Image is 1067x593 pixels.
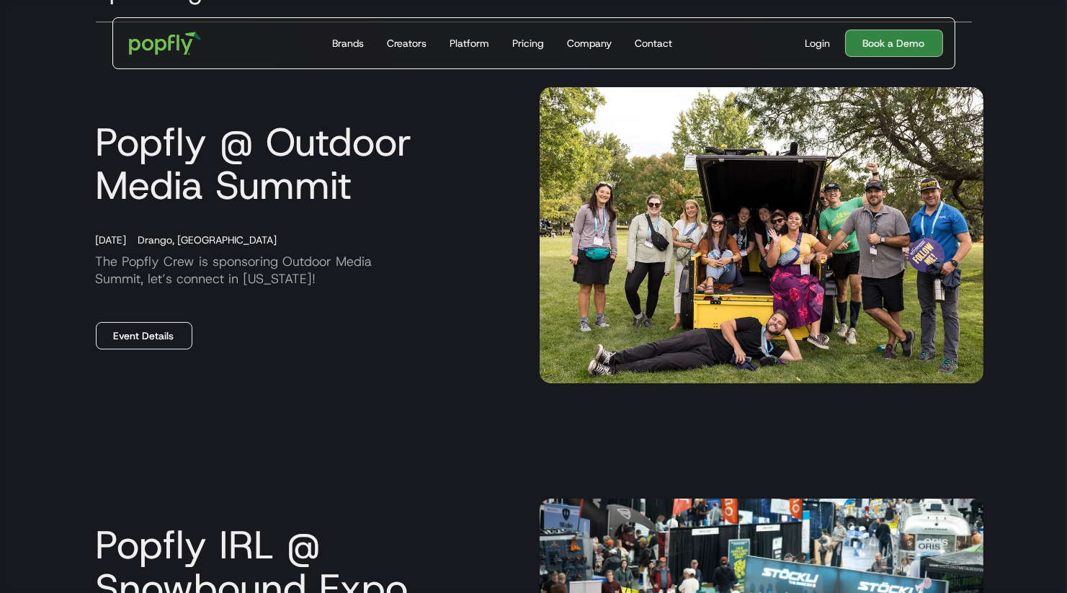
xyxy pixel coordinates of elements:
[561,18,617,68] a: Company
[800,36,836,50] a: Login
[332,36,364,50] div: Brands
[96,322,192,349] a: Event Details
[127,233,277,247] div: Drango, [GEOGRAPHIC_DATA]
[635,36,672,50] div: Contact
[381,18,432,68] a: Creators
[326,18,370,68] a: Brands
[444,18,495,68] a: Platform
[387,36,427,50] div: Creators
[567,36,612,50] div: Company
[84,233,127,247] div: [DATE]
[512,36,544,50] div: Pricing
[506,18,550,68] a: Pricing
[84,253,528,287] p: The Popfly Crew is sponsoring Outdoor Media Summit, let’s connect in [US_STATE]!
[119,22,212,65] a: home
[805,36,831,50] div: Login
[629,18,678,68] a: Contact
[845,30,943,57] a: Book a Demo
[84,120,528,207] h3: Popfly @ Outdoor Media Summit
[450,36,489,50] div: Platform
